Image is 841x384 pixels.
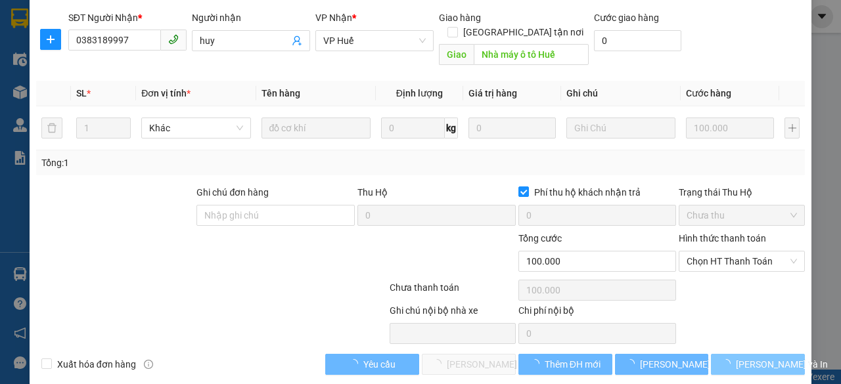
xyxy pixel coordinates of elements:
div: Người nhận [192,11,310,25]
span: user-add [292,35,302,46]
span: Định lượng [396,88,443,98]
input: Ghi chú đơn hàng [196,205,355,226]
button: delete [41,117,62,139]
input: VD: Bàn, Ghế [261,117,371,139]
label: Cước giao hàng [594,12,659,23]
span: kg [445,117,458,139]
span: Giao [439,44,474,65]
span: Giá trị hàng [468,88,517,98]
button: plus [40,29,61,50]
input: 0 [686,117,774,139]
span: Xuất hóa đơn hàng [52,357,141,372]
div: Chi phí nội bộ [518,303,677,323]
span: Khác [149,118,242,138]
button: plus [784,117,800,139]
span: VP Huế [323,31,426,51]
label: Ghi chú đơn hàng [196,187,269,198]
span: Thêm ĐH mới [545,357,601,372]
button: [PERSON_NAME] và In [711,354,805,375]
span: SL [76,88,87,98]
span: [GEOGRAPHIC_DATA] tận nơi [458,25,589,39]
div: Ghi chú nội bộ nhà xe [390,303,516,323]
button: Thêm ĐH mới [518,354,612,375]
button: [PERSON_NAME] và Giao hàng [422,354,516,375]
div: Trạng thái Thu Hộ [679,185,805,200]
div: Tổng: 1 [41,156,326,170]
span: Tổng cước [518,233,562,244]
input: Dọc đường [474,44,588,65]
th: Ghi chú [561,81,681,106]
span: Chưa thu [687,205,797,225]
button: Yêu cầu [325,354,419,375]
label: Hình thức thanh toán [679,233,766,244]
span: Chọn HT Thanh Toán [687,251,797,271]
span: Giao hàng [439,12,481,23]
span: loading [625,359,640,368]
span: phone [168,34,179,45]
span: loading [349,359,363,368]
span: Thu Hộ [357,187,388,198]
button: [PERSON_NAME] thay đổi [615,354,709,375]
span: Đơn vị tính [141,88,191,98]
span: plus [41,34,60,45]
span: Yêu cầu [363,357,396,372]
span: [PERSON_NAME] và In [736,357,828,372]
input: Ghi Chú [566,117,675,139]
span: VP Nhận [315,12,352,23]
span: Phí thu hộ khách nhận trả [529,185,646,200]
input: 0 [468,117,556,139]
span: [PERSON_NAME] thay đổi [640,357,745,372]
span: Cước hàng [686,88,731,98]
span: Tên hàng [261,88,300,98]
span: loading [721,359,736,368]
span: loading [530,359,545,368]
span: info-circle [144,360,153,369]
div: SĐT Người Nhận [68,11,187,25]
input: Cước giao hàng [594,30,681,51]
div: Chưa thanh toán [388,280,517,303]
